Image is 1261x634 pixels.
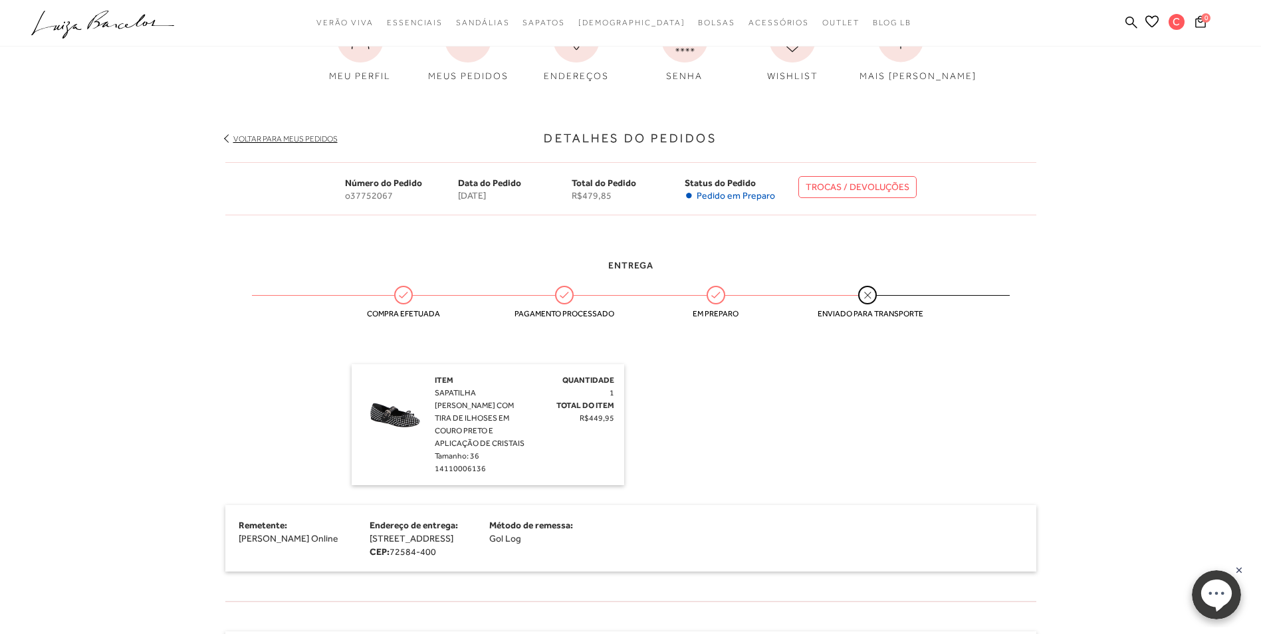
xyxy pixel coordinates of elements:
span: Sapatos [522,18,564,27]
span: [STREET_ADDRESS] [370,533,453,544]
span: [DEMOGRAPHIC_DATA] [578,18,685,27]
h3: Detalhes do Pedidos [225,130,1036,148]
span: 1 [610,388,614,397]
span: Bolsas [698,18,735,27]
a: TROCAS / DEVOLUÇÕES [798,176,917,198]
a: MEU PERFIL [309,9,411,90]
span: Entrega [608,260,653,270]
span: R$449,95 [580,413,614,423]
a: categoryNavScreenReaderText [698,11,735,35]
span: Essenciais [387,18,443,27]
button: C [1163,13,1191,34]
a: categoryNavScreenReaderText [822,11,860,35]
span: Método de remessa: [489,520,573,530]
a: noSubCategoriesText [578,11,685,35]
a: MAIS [PERSON_NAME] [850,9,952,90]
strong: CEP: [370,546,390,557]
span: 72584-400 [390,546,436,557]
span: Verão Viva [316,18,374,27]
span: Remetente: [239,520,287,530]
span: Em preparo [666,309,766,318]
a: Voltar para meus pedidos [233,134,338,144]
span: Tamanho: 36 [435,451,479,461]
span: SAPATILHA [PERSON_NAME] COM TIRA DE ILHOSES EM COURO PRETO E APLICAÇÃO DE CRISTAIS [435,388,524,448]
a: categoryNavScreenReaderText [522,11,564,35]
span: Pedido em Preparo [697,190,775,201]
span: Número do Pedido [345,177,422,188]
a: BLOG LB [873,11,911,35]
span: Acessórios [748,18,809,27]
span: Total do Pedido [572,177,636,188]
a: categoryNavScreenReaderText [748,11,809,35]
span: Pagamento processado [515,309,614,318]
a: ENDEREÇOS [525,9,628,90]
span: 14110006136 [435,464,486,473]
img: SAPATILHA MARY JANE COM TIRA DE ILHOSES EM COURO PRETO E APLICAÇÃO DE CRISTAIS [362,374,428,441]
span: Total do Item [556,401,614,410]
span: Item [435,375,453,385]
a: categoryNavScreenReaderText [456,11,509,35]
span: [PERSON_NAME] Online [239,533,338,544]
span: Data do Pedido [458,177,521,188]
span: SENHA [666,70,703,81]
span: 0 [1201,13,1210,23]
span: ENDEREÇOS [544,70,609,81]
span: Enviado para transporte [818,309,917,318]
span: WISHLIST [767,70,818,81]
span: MAIS [PERSON_NAME] [860,70,976,81]
a: SENHA [633,9,736,90]
span: Endereço de entrega: [370,520,458,530]
span: MEUS PEDIDOS [428,70,509,81]
span: BLOG LB [873,18,911,27]
span: Outlet [822,18,860,27]
span: MEU PERFIL [329,70,391,81]
a: categoryNavScreenReaderText [316,11,374,35]
span: o37752067 [345,190,459,201]
span: • [685,190,693,201]
span: R$479,85 [572,190,685,201]
a: categoryNavScreenReaderText [387,11,443,35]
span: Status do Pedido [685,177,756,188]
span: [DATE] [458,190,572,201]
button: 0 [1191,15,1210,33]
span: Compra efetuada [354,309,453,318]
span: Gol Log [489,533,521,544]
a: WISHLIST [741,9,844,90]
span: C [1169,14,1185,30]
a: MEUS PEDIDOS [417,9,519,90]
span: Quantidade [562,375,614,385]
span: Sandálias [456,18,509,27]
